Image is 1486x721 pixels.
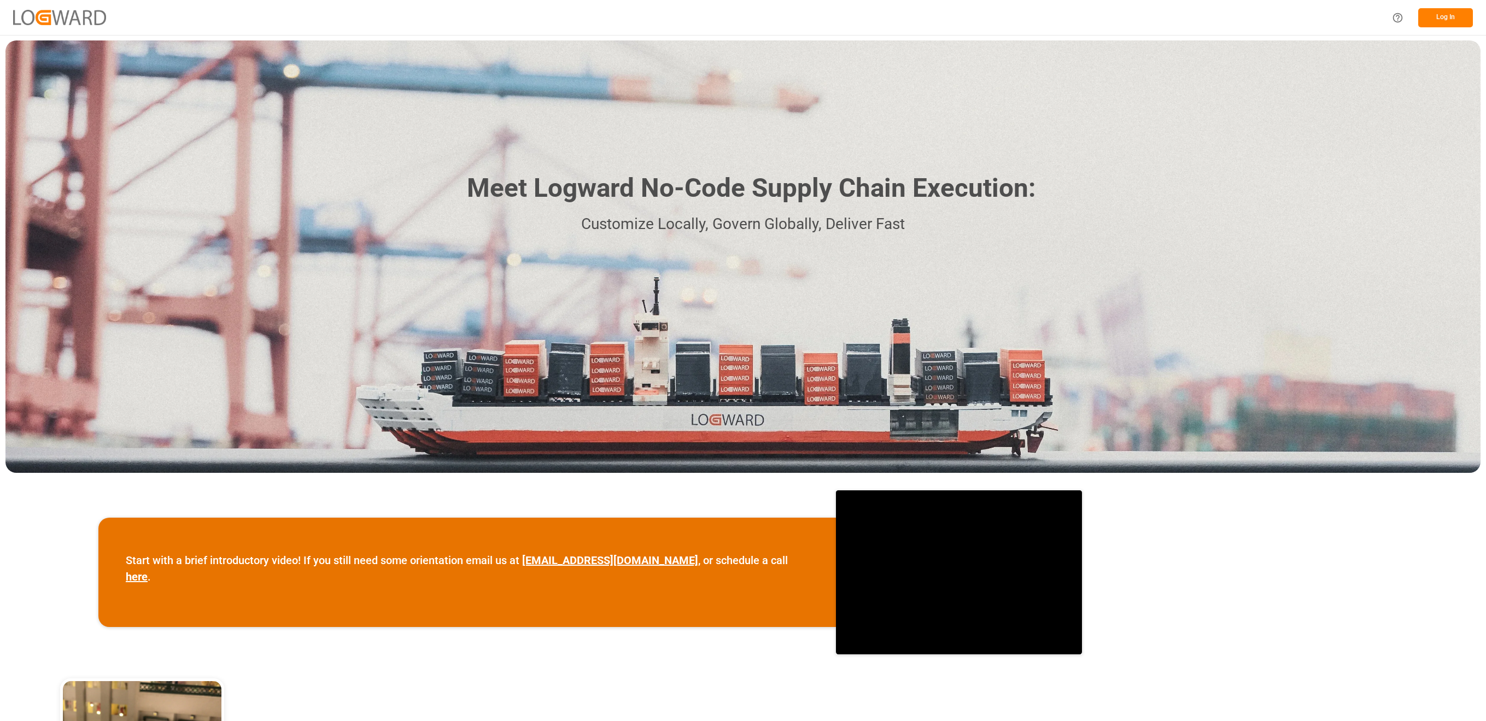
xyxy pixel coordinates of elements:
button: Help Center [1385,5,1410,30]
p: Start with a brief introductory video! If you still need some orientation email us at , or schedu... [126,552,809,585]
img: Logward_new_orange.png [13,10,106,25]
p: Customize Locally, Govern Globally, Deliver Fast [451,212,1035,237]
a: here [126,570,148,583]
a: [EMAIL_ADDRESS][DOMAIN_NAME] [522,554,698,567]
h1: Meet Logward No-Code Supply Chain Execution: [467,169,1035,208]
button: Log In [1418,8,1473,27]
